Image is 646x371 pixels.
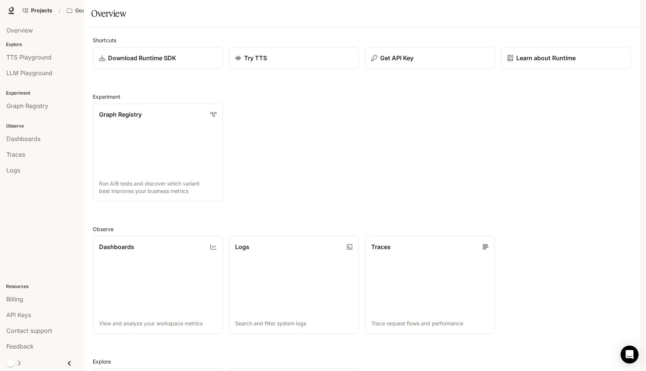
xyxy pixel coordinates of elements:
h2: Shortcuts [93,36,631,44]
p: Goals v3 autotests [75,7,117,14]
p: Get API Key [380,53,413,62]
div: Open Intercom Messenger [621,346,639,364]
a: DashboardsView and analyze your workspace metrics [93,236,223,334]
p: Search and filter system logs [235,320,353,327]
p: Run A/B tests and discover which variant best improves your business metrics [99,180,216,195]
a: TracesTrace request flows and performance [365,236,495,334]
span: Projects [31,7,52,14]
a: LogsSearch and filter system logs [229,236,359,334]
button: All workspaces [64,3,129,18]
a: Download Runtime SDK [93,47,223,69]
button: Get API Key [365,47,495,69]
p: Dashboards [99,242,134,251]
h2: Explore [93,358,631,365]
a: Go to projects [19,3,56,18]
p: Try TTS [244,53,267,62]
h2: Observe [93,225,631,233]
p: Traces [371,242,391,251]
a: Try TTS [229,47,359,69]
a: Learn about Runtime [501,47,631,69]
p: Trace request flows and performance [371,320,489,327]
p: View and analyze your workspace metrics [99,320,216,327]
p: Learn about Runtime [516,53,576,62]
h1: Overview [91,6,126,21]
a: Graph RegistryRun A/B tests and discover which variant best improves your business metrics [93,104,223,201]
p: Graph Registry [99,110,142,119]
p: Logs [235,242,249,251]
h2: Experiment [93,93,631,101]
div: / [56,7,64,15]
p: Download Runtime SDK [108,53,176,62]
